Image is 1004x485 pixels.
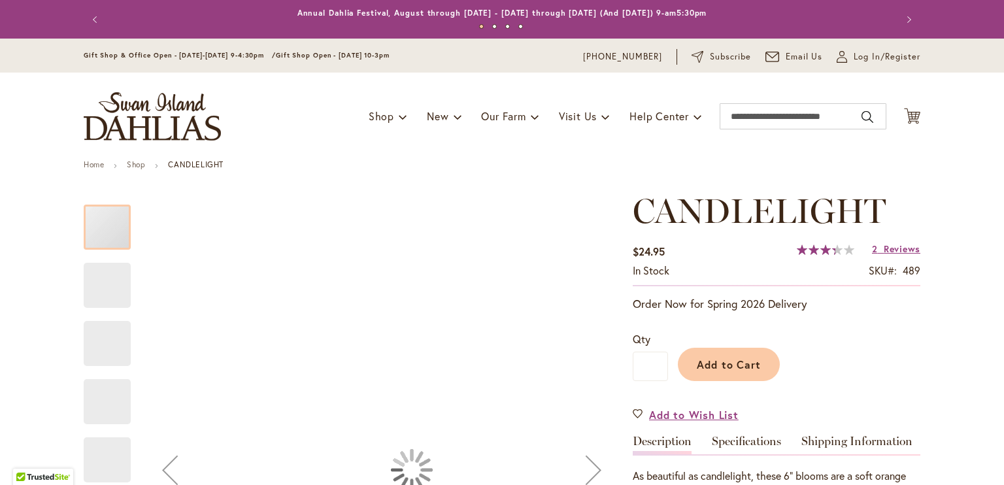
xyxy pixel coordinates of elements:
a: Annual Dahlia Festival, August through [DATE] - [DATE] through [DATE] (And [DATE]) 9-am5:30pm [297,8,707,18]
a: Email Us [765,50,823,63]
button: 1 of 4 [479,24,484,29]
a: Log In/Register [837,50,920,63]
div: Availability [633,263,669,278]
span: Log In/Register [854,50,920,63]
button: Add to Cart [678,348,780,381]
a: Shop [127,159,145,169]
span: Gift Shop & Office Open - [DATE]-[DATE] 9-4:30pm / [84,51,276,59]
div: CANDLELIGHT [84,366,144,424]
a: Subscribe [692,50,751,63]
span: Subscribe [710,50,751,63]
span: Help Center [629,109,689,123]
div: 67% [797,244,854,255]
span: Visit Us [559,109,597,123]
div: CANDLELIGHT [84,308,144,366]
a: [PHONE_NUMBER] [583,50,662,63]
span: Add to Cart [697,358,761,371]
a: Shipping Information [801,435,912,454]
a: Home [84,159,104,169]
strong: CANDLELIGHT [168,159,224,169]
div: CANDLELIGHT [84,424,144,482]
a: Specifications [712,435,781,454]
div: CANDLELIGHT [84,250,144,308]
a: Add to Wish List [633,407,739,422]
button: 3 of 4 [505,24,510,29]
span: Reviews [884,242,920,255]
a: Description [633,435,692,454]
span: Shop [369,109,394,123]
strong: SKU [869,263,897,277]
div: 489 [903,263,920,278]
p: Order Now for Spring 2026 Delivery [633,296,920,312]
span: Our Farm [481,109,526,123]
span: New [427,109,448,123]
span: Qty [633,332,650,346]
a: 2 Reviews [872,242,920,255]
a: store logo [84,92,221,141]
div: CANDLELIGHT [84,192,144,250]
span: Gift Shop Open - [DATE] 10-3pm [276,51,390,59]
span: In stock [633,263,669,277]
button: 2 of 4 [492,24,497,29]
button: 4 of 4 [518,24,523,29]
span: 2 [872,242,878,255]
button: Previous [84,7,110,33]
span: CANDLELIGHT [633,190,886,231]
span: Email Us [786,50,823,63]
span: $24.95 [633,244,665,258]
button: Next [894,7,920,33]
span: Add to Wish List [649,407,739,422]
